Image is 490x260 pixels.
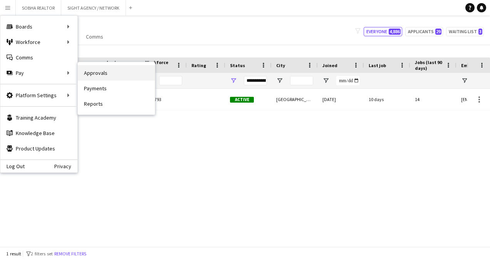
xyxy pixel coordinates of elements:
a: Training Academy [0,110,77,125]
div: Pay [0,65,77,81]
span: Rating [191,62,206,68]
div: Platform Settings [0,88,77,103]
input: City Filter Input [290,76,313,85]
button: Open Filter Menu [230,77,237,84]
a: Log Out [0,163,25,169]
span: Jobs (last 90 days) [415,59,443,71]
div: 10 days [364,89,410,110]
button: Applicants29 [405,27,443,36]
div: Boards [0,19,77,34]
div: [DATE] [318,89,364,110]
span: 3 [478,29,482,35]
div: Workforce [0,34,77,50]
input: Joined Filter Input [336,76,359,85]
span: Status [230,62,245,68]
span: Joined [322,62,337,68]
div: 14 [410,89,456,110]
button: Everyone4,886 [364,27,402,36]
a: Comms [83,32,106,42]
span: City [276,62,285,68]
a: Approvals [78,65,155,81]
button: Open Filter Menu [276,77,283,84]
a: Privacy [54,163,77,169]
span: 2 filters set [31,251,53,257]
a: Payments [78,81,155,96]
a: Reports [78,96,155,111]
div: ES11793 [141,89,187,110]
button: Remove filters [53,250,88,258]
button: Waiting list3 [446,27,484,36]
span: Email [461,62,473,68]
div: [GEOGRAPHIC_DATA] [272,89,318,110]
input: Workforce ID Filter Input [159,76,182,85]
button: SOBHA REALTOR [16,0,61,15]
span: Workforce ID [145,59,173,71]
span: 29 [435,29,441,35]
span: Last job [369,62,386,68]
a: Knowledge Base [0,125,77,141]
span: 4,886 [389,29,401,35]
button: SIGHT AGENCY / NETWORK [61,0,126,15]
button: Open Filter Menu [461,77,468,84]
span: Comms [86,33,103,40]
span: Last Name [107,59,127,71]
button: Open Filter Menu [322,77,329,84]
a: Product Updates [0,141,77,156]
a: Comms [0,50,77,65]
span: Active [230,97,254,103]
